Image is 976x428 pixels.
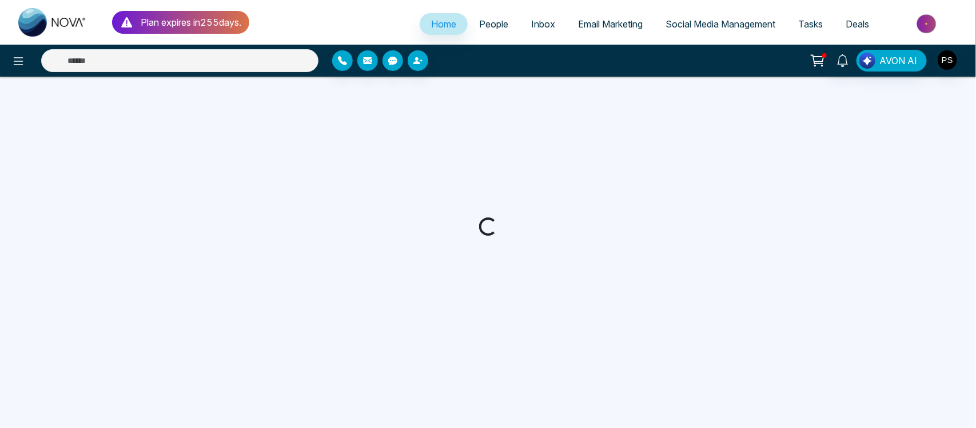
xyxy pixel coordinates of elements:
[531,18,555,30] span: Inbox
[666,18,775,30] span: Social Media Management
[787,13,834,35] a: Tasks
[578,18,643,30] span: Email Marketing
[886,11,969,37] img: Market-place.gif
[520,13,567,35] a: Inbox
[431,18,456,30] span: Home
[859,53,875,69] img: Lead Flow
[654,13,787,35] a: Social Media Management
[18,8,87,37] img: Nova CRM Logo
[141,15,241,29] p: Plan expires in 255 day s .
[846,18,869,30] span: Deals
[857,50,927,72] button: AVON AI
[468,13,520,35] a: People
[567,13,654,35] a: Email Marketing
[879,54,917,68] span: AVON AI
[834,13,881,35] a: Deals
[938,50,957,70] img: User Avatar
[798,18,823,30] span: Tasks
[420,13,468,35] a: Home
[479,18,508,30] span: People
